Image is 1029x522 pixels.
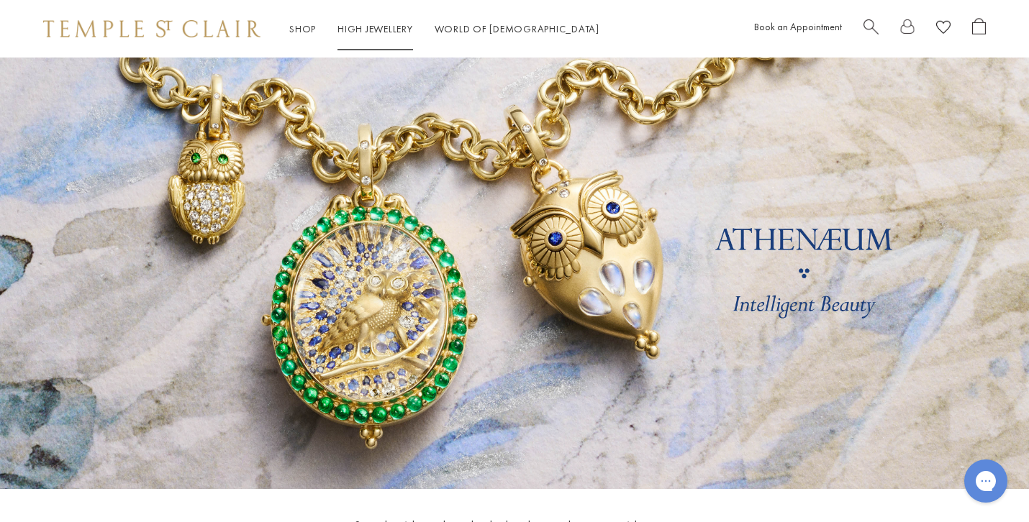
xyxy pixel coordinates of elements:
[863,18,879,40] a: Search
[957,454,1015,508] iframe: Gorgias live chat messenger
[289,20,599,38] nav: Main navigation
[435,22,599,35] a: World of [DEMOGRAPHIC_DATA]World of [DEMOGRAPHIC_DATA]
[936,18,951,40] a: View Wishlist
[43,20,260,37] img: Temple St. Clair
[337,22,413,35] a: High JewelleryHigh Jewellery
[754,20,842,33] a: Book an Appointment
[972,18,986,40] a: Open Shopping Bag
[289,22,316,35] a: ShopShop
